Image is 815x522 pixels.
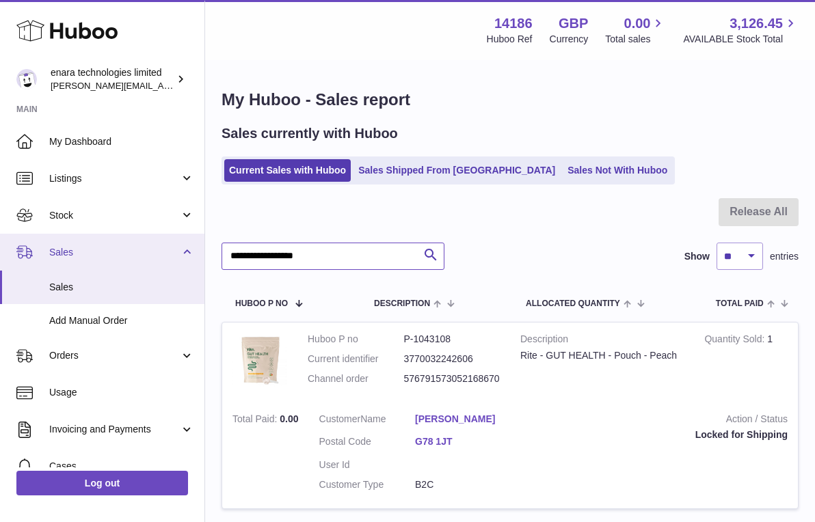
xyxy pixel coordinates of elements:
[308,372,404,385] dt: Channel order
[319,413,361,424] span: Customer
[49,172,180,185] span: Listings
[235,299,288,308] span: Huboo P no
[520,333,684,349] strong: Description
[49,209,180,222] span: Stock
[605,33,666,46] span: Total sales
[51,66,174,92] div: enara technologies limited
[624,14,651,33] span: 0.00
[532,413,788,429] strong: Action / Status
[415,435,511,448] a: G78 1JT
[224,159,351,182] a: Current Sales with Huboo
[374,299,430,308] span: Description
[716,299,764,308] span: Total paid
[49,314,194,327] span: Add Manual Order
[232,333,287,387] img: 1746002382.jpg
[319,435,416,452] dt: Postal Code
[49,246,180,259] span: Sales
[49,349,180,362] span: Orders
[704,333,767,348] strong: Quantity Sold
[605,14,666,46] a: 0.00 Total sales
[222,124,398,143] h2: Sales currently with Huboo
[308,333,404,346] dt: Huboo P no
[49,135,194,148] span: My Dashboard
[222,89,799,111] h1: My Huboo - Sales report
[232,413,280,428] strong: Total Paid
[49,281,194,294] span: Sales
[308,353,404,366] dt: Current identifier
[404,353,500,366] dd: 3770032242606
[319,458,416,471] dt: User Id
[16,69,37,90] img: Dee@enara.co
[683,33,799,46] span: AVAILABLE Stock Total
[559,14,588,33] strong: GBP
[487,33,533,46] div: Huboo Ref
[49,423,180,436] span: Invoicing and Payments
[353,159,560,182] a: Sales Shipped From [GEOGRAPHIC_DATA]
[694,322,798,402] td: 1
[520,349,684,362] div: Rite - GUT HEALTH - Pouch - Peach
[51,80,274,91] span: [PERSON_NAME][EMAIL_ADDRESS][DOMAIN_NAME]
[526,299,620,308] span: ALLOCATED Quantity
[563,159,672,182] a: Sales Not With Huboo
[683,14,799,46] a: 3,126.45 AVAILABLE Stock Total
[494,14,533,33] strong: 14186
[319,478,416,491] dt: Customer Type
[16,471,188,495] a: Log out
[415,478,511,491] dd: B2C
[404,372,500,385] dd: 576791573052168670
[319,413,416,429] dt: Name
[730,14,783,33] span: 3,126.45
[404,333,500,346] dd: P-1043108
[532,428,788,441] div: Locked for Shipping
[550,33,589,46] div: Currency
[770,250,799,263] span: entries
[49,386,194,399] span: Usage
[684,250,710,263] label: Show
[415,413,511,426] a: [PERSON_NAME]
[280,413,298,424] span: 0.00
[49,460,194,473] span: Cases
